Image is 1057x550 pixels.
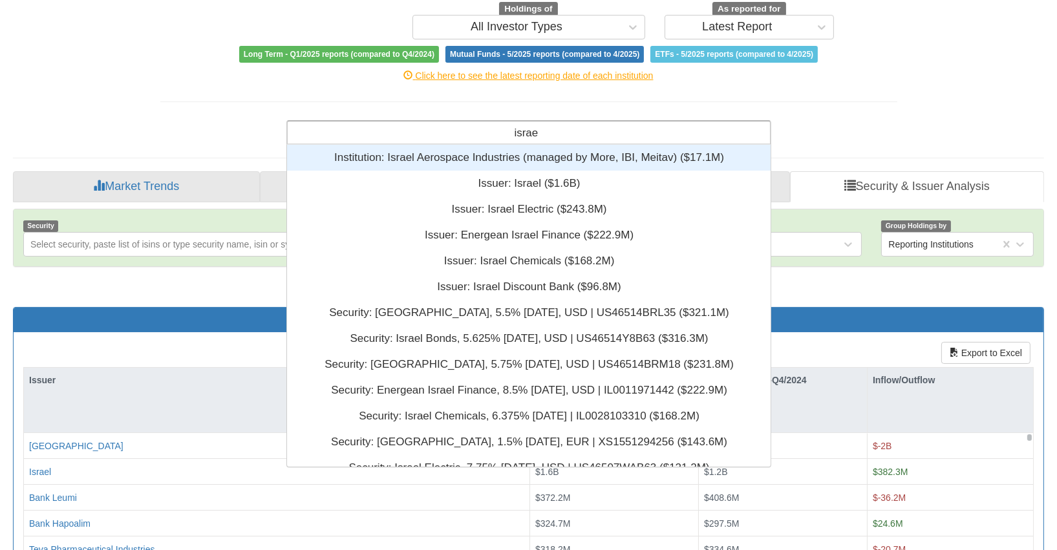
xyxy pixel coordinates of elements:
[712,2,786,16] span: As reported for
[873,518,903,529] span: $24.6M
[239,46,439,63] span: Long Term - Q1/2025 reports (compared to Q4/2024)
[29,465,51,478] button: Israel
[888,238,974,251] div: Reporting Institutions
[260,171,529,202] a: Sector Breakdown
[287,326,771,352] div: Security: ‎Israel Bonds, 5.625% [DATE], USD | US46514Y8B63 ‎($316.3M)‏
[287,300,771,326] div: Security: ‎[GEOGRAPHIC_DATA], 5.5% [DATE], USD | US46514BRL35 ‎($321.1M)‏
[287,429,771,455] div: Security: ‎[GEOGRAPHIC_DATA], 1.5% [DATE], EUR | XS1551294256 ‎($143.6M)‏
[699,368,867,392] div: Holdings Value-Q4/2024
[29,491,77,504] button: Bank Leumi
[535,467,559,477] span: $1.6B
[704,492,739,503] span: $408.6M
[873,441,892,451] span: $-2B
[287,171,771,196] div: Issuer: ‎Israel ‎($1.6B)‏
[868,368,1034,392] div: Inflow/Outflow
[704,467,728,477] span: $1.2B
[287,145,771,171] div: Institution: ‎Israel Aerospace Industries (managed by More, IBI, Meitav) ‎($17.1M)‏
[29,517,91,530] button: Bank Hapoalim
[650,46,818,63] span: ETFs - 5/2025 reports (compared to 4/2025)
[702,21,772,34] div: Latest Report
[287,196,771,222] div: Issuer: ‎Israel Electric ‎($243.8M)‏
[704,518,739,529] span: $297.5M
[29,439,123,452] button: [GEOGRAPHIC_DATA]
[151,69,907,82] div: Click here to see the latest reporting date of each institution
[23,314,1034,326] h3: Total Holdings per Issuer
[287,248,771,274] div: Issuer: ‎Israel Chemicals ‎($168.2M)‏
[535,518,570,529] span: $324.7M
[287,403,771,429] div: Security: ‎Israel Chemicals, 6.375% [DATE] | IL0028103310 ‎($168.2M)‏
[287,145,771,533] div: grid
[23,220,58,231] span: Security
[13,171,260,202] a: Market Trends
[471,21,562,34] div: All Investor Types
[535,492,570,503] span: $372.2M
[881,220,950,231] span: Group Holdings by
[790,171,1044,202] a: Security & Issuer Analysis
[445,46,644,63] span: Mutual Funds - 5/2025 reports (compared to 4/2025)
[873,467,908,477] span: $382.3M
[287,274,771,300] div: Issuer: ‎Israel Discount Bank ‎($96.8M)‏
[24,368,529,392] div: Issuer
[287,222,771,248] div: Issuer: ‎Energean Israel Finance ‎($222.9M)‏
[287,352,771,377] div: Security: ‎[GEOGRAPHIC_DATA], 5.75% [DATE], USD | US46514BRM18 ‎($231.8M)‏
[30,238,310,251] div: Select security, paste list of isins or type security name, isin or symbol
[499,2,557,16] span: Holdings of
[941,342,1030,364] button: Export to Excel
[287,377,771,403] div: Security: ‎Energean Israel Finance, 8.5% [DATE], USD | IL0011971442 ‎($222.9M)‏
[873,492,906,503] span: $-36.2M
[287,455,771,481] div: Security: ‎Israel Electric, 7.75% [DATE], USD | US46507WAB63 ‎($121.2M)‏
